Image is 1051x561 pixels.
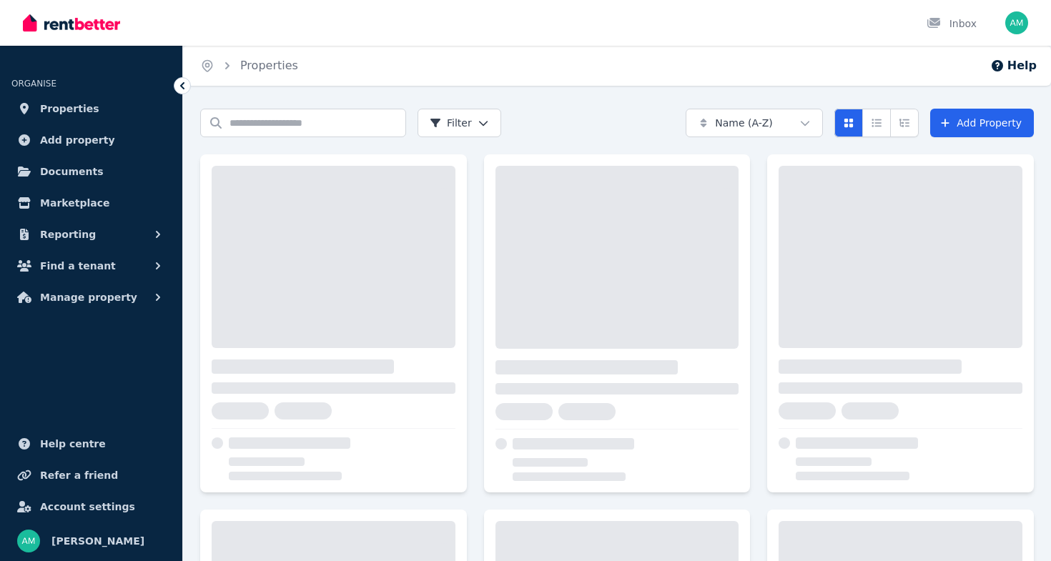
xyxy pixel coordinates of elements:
button: Name (A-Z) [686,109,823,137]
span: Add property [40,131,115,149]
span: Filter [430,116,472,130]
button: Card view [834,109,863,137]
img: RentBetter [23,12,120,34]
a: Properties [240,59,298,72]
div: Inbox [927,16,977,31]
a: Marketplace [11,189,171,217]
a: Add Property [930,109,1034,137]
span: [PERSON_NAME] [51,532,144,550]
a: Help centre [11,430,171,458]
span: Name (A-Z) [715,116,773,130]
button: Filter [418,109,501,137]
img: Allison Marrill [17,530,40,552]
a: Documents [11,157,171,186]
span: Marketplace [40,194,109,212]
span: Help centre [40,435,106,452]
span: Properties [40,100,99,117]
span: Documents [40,163,104,180]
button: Find a tenant [11,252,171,280]
button: Manage property [11,283,171,312]
button: Compact list view [862,109,891,137]
a: Properties [11,94,171,123]
nav: Breadcrumb [183,46,315,86]
span: ORGANISE [11,79,56,89]
a: Account settings [11,492,171,521]
div: View options [834,109,919,137]
img: Allison Marrill [1005,11,1028,34]
span: Reporting [40,226,96,243]
span: Find a tenant [40,257,116,274]
a: Refer a friend [11,461,171,490]
button: Expanded list view [890,109,919,137]
a: Add property [11,126,171,154]
button: Help [990,57,1037,74]
button: Reporting [11,220,171,249]
span: Account settings [40,498,135,515]
span: Manage property [40,289,137,306]
span: Refer a friend [40,467,118,484]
